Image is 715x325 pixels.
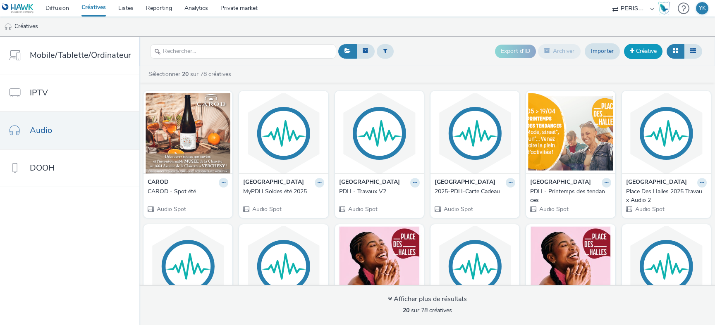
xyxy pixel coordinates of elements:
[699,2,706,14] div: YK
[667,44,684,58] button: Grille
[530,187,611,204] a: PDH - Printemps des tendances
[148,178,169,187] strong: CAROD
[435,187,515,196] a: 2025-PDH-Carte Cadeau
[684,44,702,58] button: Liste
[337,93,422,173] img: PDH - Travaux V2 visual
[148,187,225,196] div: CAROD - Spot été
[241,93,326,173] img: MyPDH Soldes été 2025 visual
[528,93,613,173] img: PDH - Printemps des tendances visual
[339,187,416,196] div: PDH - Travaux V2
[626,178,687,187] strong: [GEOGRAPHIC_DATA]
[538,44,581,58] button: Archiver
[530,178,591,187] strong: [GEOGRAPHIC_DATA]
[658,2,670,15] img: Hawk Academy
[146,93,230,173] img: CAROD - Spot été visual
[624,226,709,307] img: Roppenheim - Black Friday visual
[30,87,48,99] span: IPTV
[495,45,536,58] button: Export d'ID
[528,226,613,307] img: PDH - BF 24 visual
[150,44,336,59] input: Rechercher...
[403,306,452,314] span: sur 78 créatives
[2,3,34,14] img: undefined Logo
[30,162,55,174] span: DOOH
[243,187,324,196] a: MyPDH Soldes été 2025
[156,205,186,213] span: Audio Spot
[148,187,228,196] a: CAROD - Spot été
[433,93,517,173] img: 2025-PDH-Carte Cadeau visual
[624,93,709,173] img: Place Des Halles 2025 Travaux Audio 2 visual
[243,178,304,187] strong: [GEOGRAPHIC_DATA]
[443,205,473,213] span: Audio Spot
[241,226,326,307] img: Spot Roppenheim Soldes Hiver 2025 visual
[337,226,422,307] img: PDH - Noël 2024 visual
[626,187,707,204] a: Place Des Halles 2025 Travaux Audio 2
[339,178,400,187] strong: [GEOGRAPHIC_DATA]
[4,23,12,31] img: audio
[182,70,189,78] strong: 20
[435,178,495,187] strong: [GEOGRAPHIC_DATA]
[626,187,703,204] div: Place Des Halles 2025 Travaux Audio 2
[435,187,512,196] div: 2025-PDH-Carte Cadeau
[30,124,52,136] span: Audio
[538,205,569,213] span: Audio Spot
[243,187,320,196] div: MyPDH Soldes été 2025
[148,70,234,78] a: Sélectionner sur 78 créatives
[30,49,131,61] span: Mobile/Tablette/Ordinateur
[585,43,620,59] a: Importer
[433,226,517,307] img: Spot roppenheim Noel 2024 visual
[634,205,665,213] span: Audio Spot
[251,205,282,213] span: Audio Spot
[339,187,420,196] a: PDH - Travaux V2
[658,2,674,15] a: Hawk Academy
[624,44,662,59] a: Créative
[146,226,230,307] img: Place des Halles 2025 Travaux Audio 1 visual
[347,205,378,213] span: Audio Spot
[403,306,409,314] strong: 20
[530,187,607,204] div: PDH - Printemps des tendances
[388,294,467,304] div: Afficher plus de résultats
